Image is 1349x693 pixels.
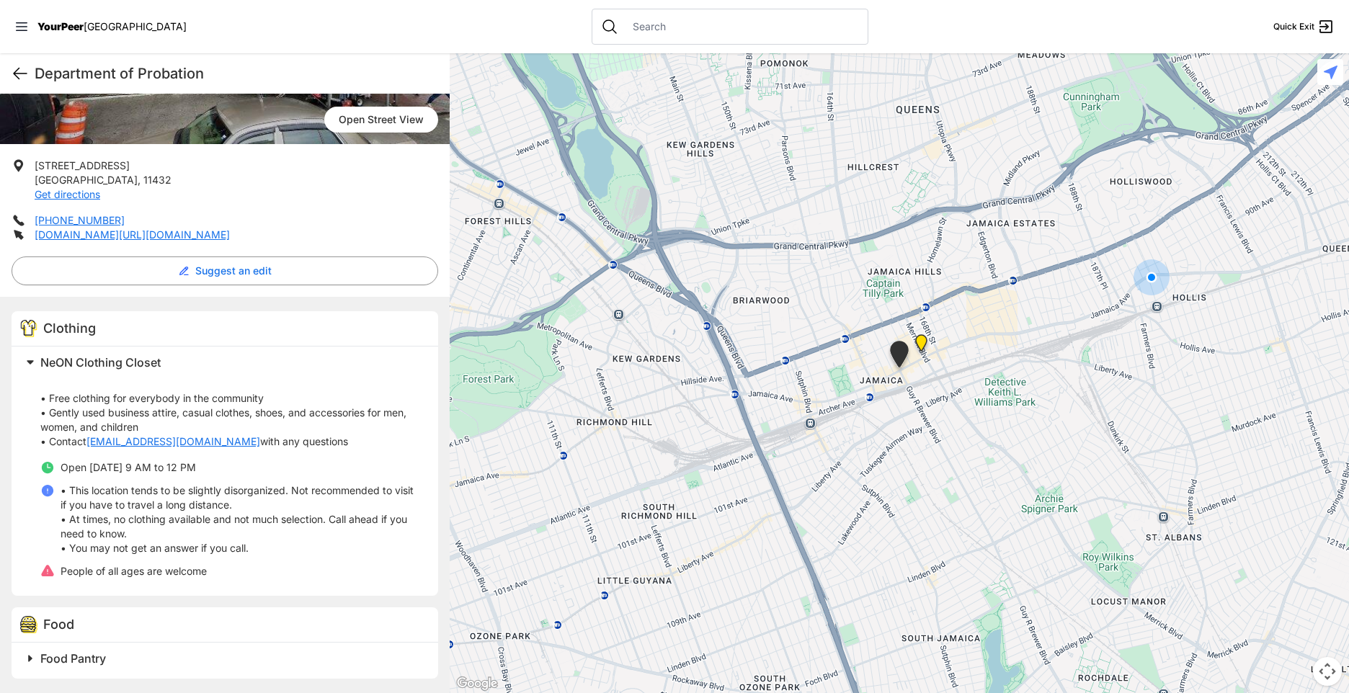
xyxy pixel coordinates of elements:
span: People of all ages are welcome [61,565,207,577]
span: 11432 [143,174,172,186]
span: [STREET_ADDRESS] [35,159,130,171]
span: [GEOGRAPHIC_DATA] [35,174,138,186]
a: Get directions [35,188,100,200]
h1: Department of Probation [35,63,438,84]
p: • This location tends to be slightly disorganized. Not recommended to visit if you have to travel... [61,483,421,555]
span: Open [DATE] 9 AM to 12 PM [61,461,196,473]
input: Search [624,19,859,34]
a: Quick Exit [1273,18,1335,35]
div: Queens [887,341,912,373]
div: Jamaica DYCD Youth Drop-in Center - Safe Space (grey door between Tabernacle of Prayer and Hot Po... [912,334,930,357]
a: Open this area in Google Maps (opens a new window) [453,674,501,693]
button: Map camera controls [1313,657,1342,686]
span: Food Pantry [40,651,106,666]
span: Food [43,617,74,632]
a: [DOMAIN_NAME][URL][DOMAIN_NAME] [35,228,230,241]
a: Open Street View [324,107,438,133]
button: Suggest an edit [12,256,438,285]
a: YourPeer[GEOGRAPHIC_DATA] [37,22,187,31]
span: NeON Clothing Closet [40,355,161,370]
span: , [138,174,141,186]
p: • Free clothing for everybody in the community • Gently used business attire, casual clothes, sho... [40,377,421,449]
span: Clothing [43,321,96,336]
span: Suggest an edit [195,264,272,278]
span: YourPeer [37,20,84,32]
span: Quick Exit [1273,21,1314,32]
img: Google [453,674,501,693]
a: [EMAIL_ADDRESS][DOMAIN_NAME] [86,434,260,449]
span: [GEOGRAPHIC_DATA] [84,20,187,32]
div: You are here! [1134,259,1170,295]
a: [PHONE_NUMBER] [35,214,125,226]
